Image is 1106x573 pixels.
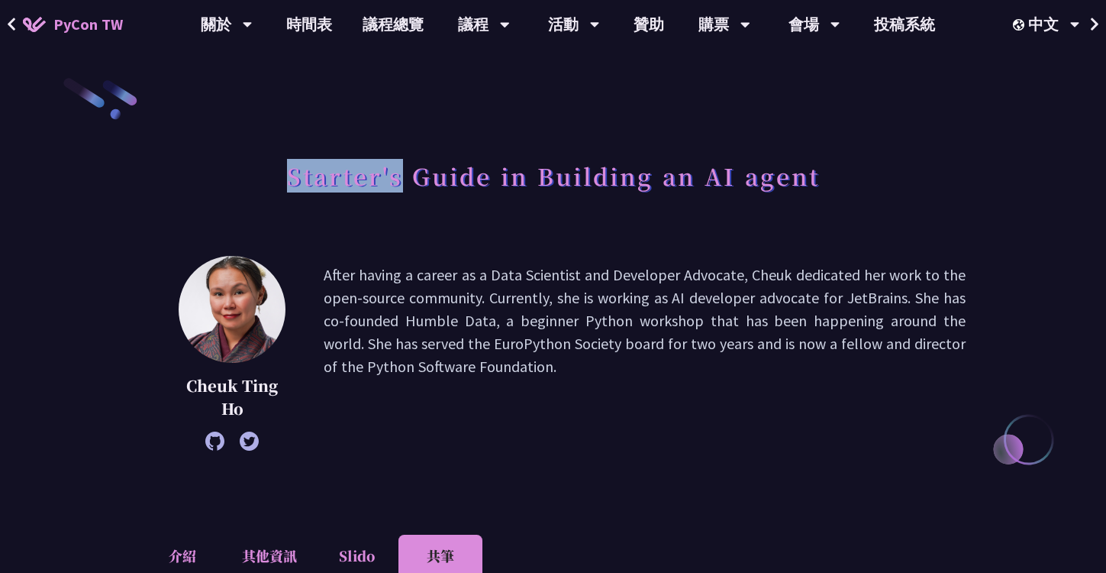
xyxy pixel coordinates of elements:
[324,264,966,443] p: After having a career as a Data Scientist and Developer Advocate, Cheuk dedicated her work to the...
[287,153,820,199] h1: Starter's Guide in Building an AI agent
[179,256,285,363] img: Cheuk Ting Ho
[179,374,285,420] p: Cheuk Ting Ho
[1013,19,1028,31] img: Locale Icon
[53,13,123,36] span: PyCon TW
[8,5,138,44] a: PyCon TW
[23,17,46,32] img: Home icon of PyCon TW 2025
